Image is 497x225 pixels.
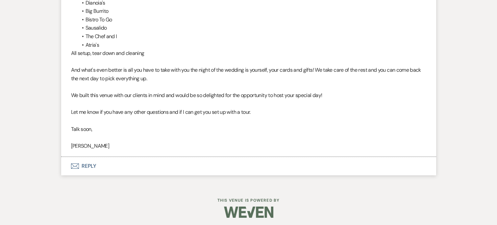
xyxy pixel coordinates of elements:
[71,91,426,100] p: We built this venue with our clients in mind and would be so delighted for the opportunity to hos...
[78,7,426,15] li: Big Burrito
[78,41,426,49] li: Atria's
[71,142,426,150] p: [PERSON_NAME]
[71,108,426,116] p: Let me know if you have any other questions and if I can get you set up with a tour.
[78,32,426,41] li: The Chef and I
[78,15,426,24] li: Bistro To Go
[71,66,426,83] p: And what's even better is all you have to take with you the night of the wedding is yourself, you...
[71,125,426,134] p: Talk soon,
[78,24,426,32] li: Sausalido
[224,201,273,224] img: Weven Logo
[61,157,436,175] button: Reply
[71,49,426,58] p: All setup, tear down and cleaning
